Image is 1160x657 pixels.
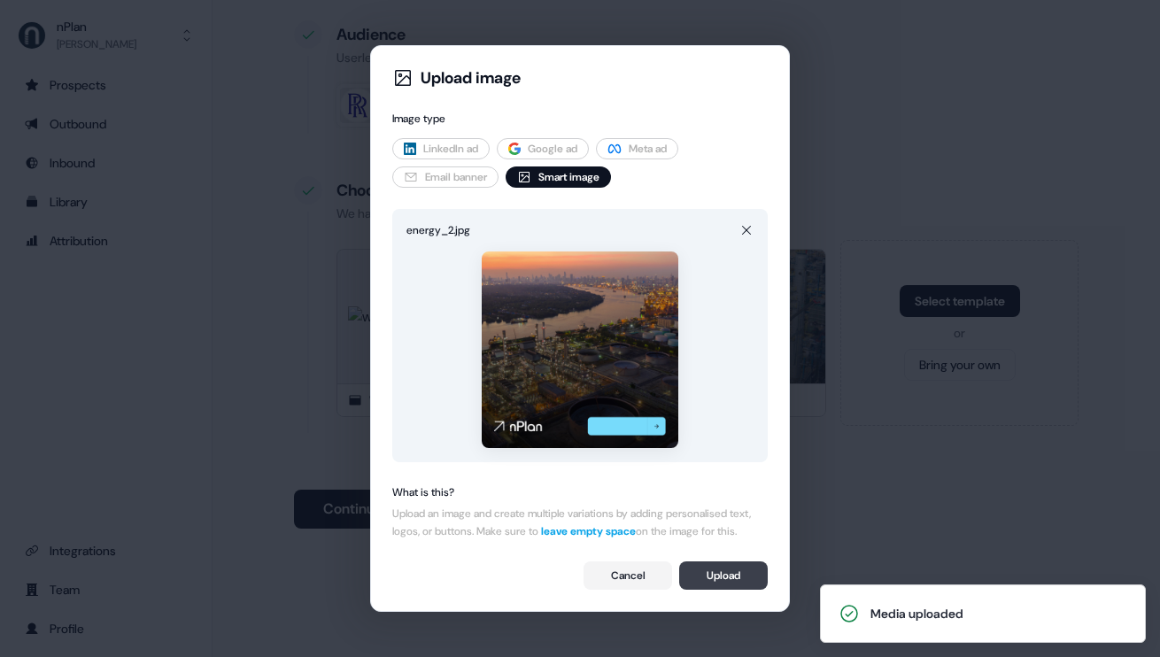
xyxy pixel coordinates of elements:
span: Meta ad [629,140,667,158]
span: Smart image [538,168,599,186]
button: Google ad [497,138,589,159]
div: Image type [392,110,768,128]
div: energy_2.jpg [406,221,470,239]
button: Email banner [392,166,499,188]
button: Meta ad [596,138,678,159]
span: LinkedIn ad [423,140,478,158]
button: LinkedIn ad [392,138,490,159]
div: What is this? [392,483,768,501]
div: Upload an image and create multiple variations by adding personalised text, logos, or buttons. Ma... [392,505,768,540]
span: leave empty space [541,524,636,538]
span: Google ad [528,140,577,158]
button: Cancel [584,561,672,590]
div: Media uploaded [870,605,963,622]
button: Upload [679,561,768,590]
span: Email banner [425,168,487,186]
button: Smart image [506,166,611,188]
div: Upload image [421,67,521,89]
